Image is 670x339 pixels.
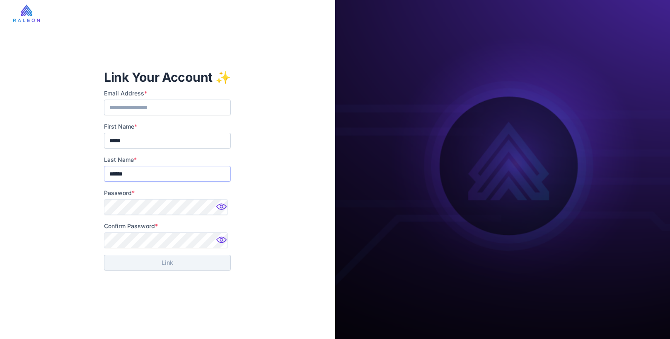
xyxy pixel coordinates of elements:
[104,155,231,164] label: Last Name
[104,188,231,198] label: Password
[214,201,231,217] img: Password hidden
[104,69,231,85] h1: Link Your Account ✨
[104,255,231,271] button: Link
[104,222,231,231] label: Confirm Password
[104,89,231,98] label: Email Address
[104,122,231,131] label: First Name
[13,5,40,22] img: raleon-logo-whitebg.9aac0268.jpg
[214,234,231,251] img: Password hidden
